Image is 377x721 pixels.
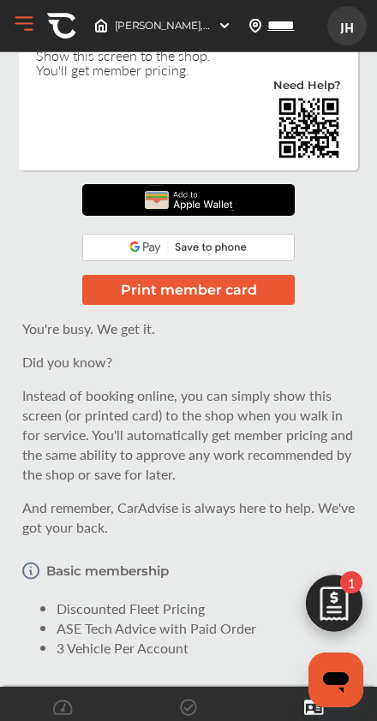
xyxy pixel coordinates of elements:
[57,618,355,638] li: ASE Tech Advice with Paid Order
[293,567,375,649] img: edit-cartIcon.11d11f9a.svg
[22,551,39,591] img: Vector.a173687b.svg
[22,385,355,484] p: Instead of booking online, you can simply show this screen (or printed card) to the shop when you...
[218,19,231,33] img: header-down-arrow.9dd2ce7d.svg
[308,652,363,707] iframe: Button to launch messaging window
[11,11,37,37] button: Open Menu
[138,184,240,216] img: applePay.d8f5d55d79347fbc3838.png
[248,19,262,33] img: location_vector.a44bc228.svg
[36,48,342,63] span: Show this screen to the shop.
[273,80,341,96] a: Need Help?
[277,96,341,160] img: validBarcode.04db607d403785ac2641.png
[22,319,355,338] p: You're busy. We get it.
[46,563,169,578] p: Basic membership
[332,10,362,42] span: JH
[57,638,355,658] li: 3 Vehicle Per Account
[47,11,76,40] img: CA-Icon.89b5b008.svg
[22,498,355,537] p: And remember, CarAdvise is always here to help. We've got your back.
[94,19,108,33] img: header-home-logo.8d720a4f.svg
[82,234,295,261] img: googlePay.a08318fe.svg
[340,571,362,593] span: 1
[82,279,295,299] a: Print member card
[36,63,342,77] span: You'll get member pricing.
[22,352,355,372] p: Did you know?
[57,599,355,618] li: Discounted Fleet Pricing
[82,275,295,305] button: Print member card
